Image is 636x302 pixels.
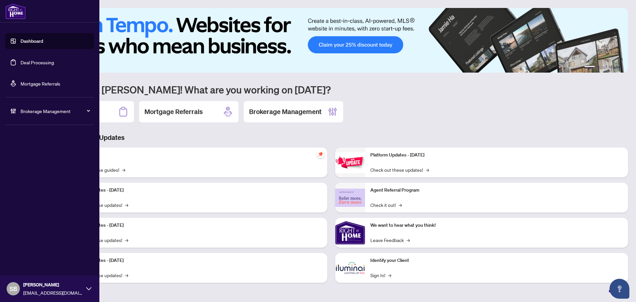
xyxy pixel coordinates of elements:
[370,201,402,209] a: Check it out!→
[21,81,60,87] a: Mortgage Referrals
[70,222,322,229] p: Platform Updates - [DATE]
[335,253,365,283] img: Identify your Client
[613,66,616,69] button: 5
[70,187,322,194] p: Platform Updates - [DATE]
[125,272,128,279] span: →
[21,59,54,65] a: Deal Processing
[122,166,125,173] span: →
[406,236,410,244] span: →
[10,284,17,293] span: SB
[34,8,628,73] img: Slide 0
[388,272,391,279] span: →
[598,66,600,69] button: 2
[370,236,410,244] a: Leave Feedback→
[619,66,621,69] button: 6
[609,279,629,299] button: Open asap
[34,133,628,142] h3: Brokerage & Industry Updates
[398,201,402,209] span: →
[370,272,391,279] a: Sign In!→
[335,218,365,248] img: We want to hear what you think!
[5,3,26,19] img: logo
[23,289,83,296] span: [EMAIL_ADDRESS][DOMAIN_NAME]
[70,257,322,264] p: Platform Updates - [DATE]
[370,257,623,264] p: Identify your Client
[370,151,623,159] p: Platform Updates - [DATE]
[335,152,365,173] img: Platform Updates - June 23, 2025
[125,201,128,209] span: →
[317,150,325,158] span: pushpin
[584,66,595,69] button: 1
[21,38,43,44] a: Dashboard
[144,107,203,116] h2: Mortgage Referrals
[23,281,83,288] span: [PERSON_NAME]
[70,151,322,159] p: Self-Help
[370,187,623,194] p: Agent Referral Program
[125,236,128,244] span: →
[21,107,89,115] span: Brokerage Management
[335,189,365,207] img: Agent Referral Program
[426,166,429,173] span: →
[34,83,628,96] h1: Welcome back [PERSON_NAME]! What are you working on [DATE]?
[370,222,623,229] p: We want to hear what you think!
[249,107,322,116] h2: Brokerage Management
[608,66,611,69] button: 4
[603,66,606,69] button: 3
[370,166,429,173] a: Check out these updates!→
